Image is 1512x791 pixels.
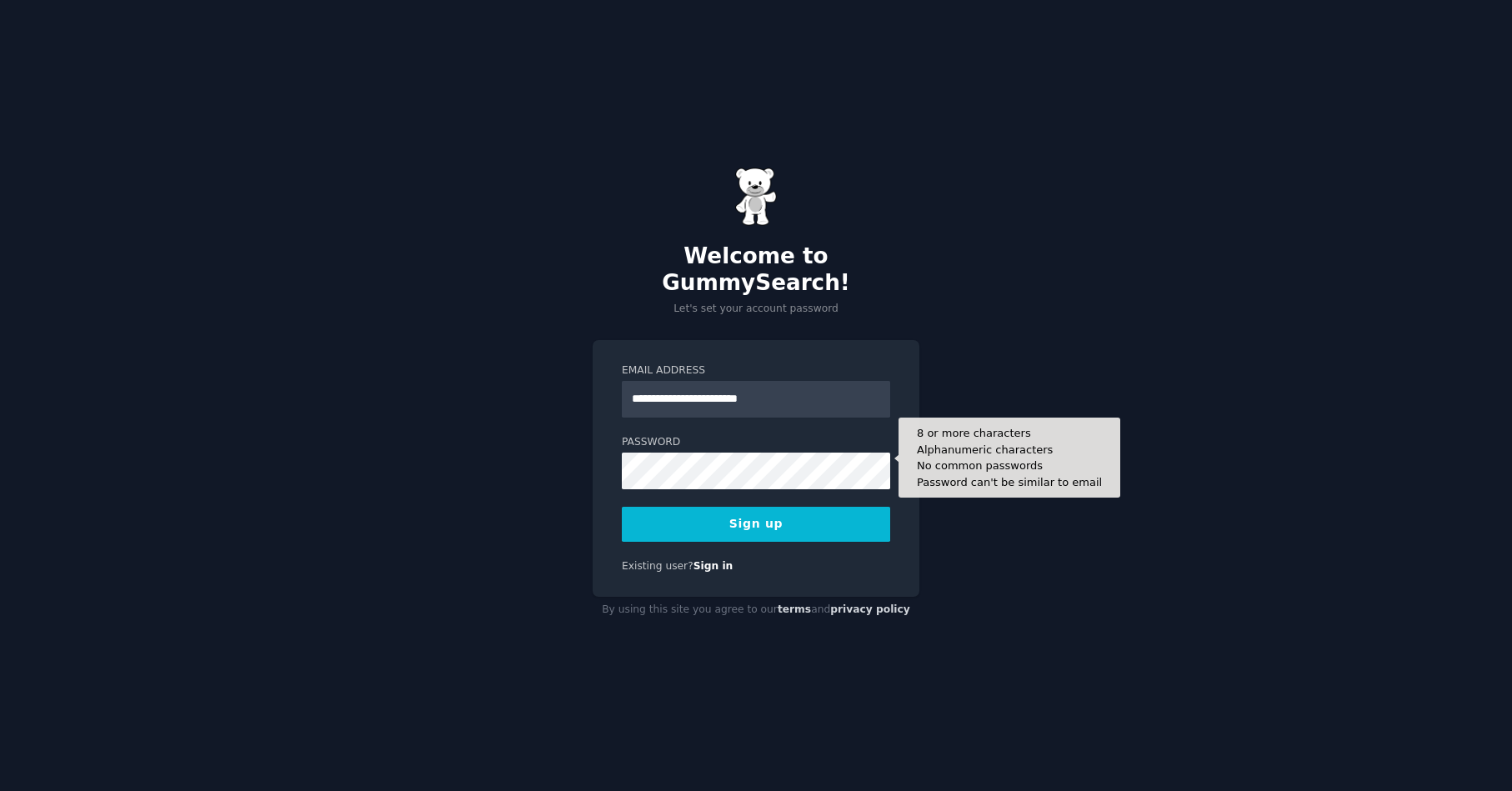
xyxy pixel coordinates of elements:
[622,507,890,542] button: Sign up
[593,302,919,317] p: Let's set your account password
[593,243,919,296] h2: Welcome to GummySearch!
[593,597,919,623] div: By using this site you agree to our and
[735,168,777,226] img: Gummy Bear
[622,363,890,378] label: Email Address
[693,560,733,572] a: Sign in
[778,603,811,615] a: terms
[622,435,890,450] label: Password
[830,603,910,615] a: privacy policy
[622,560,693,572] span: Existing user?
